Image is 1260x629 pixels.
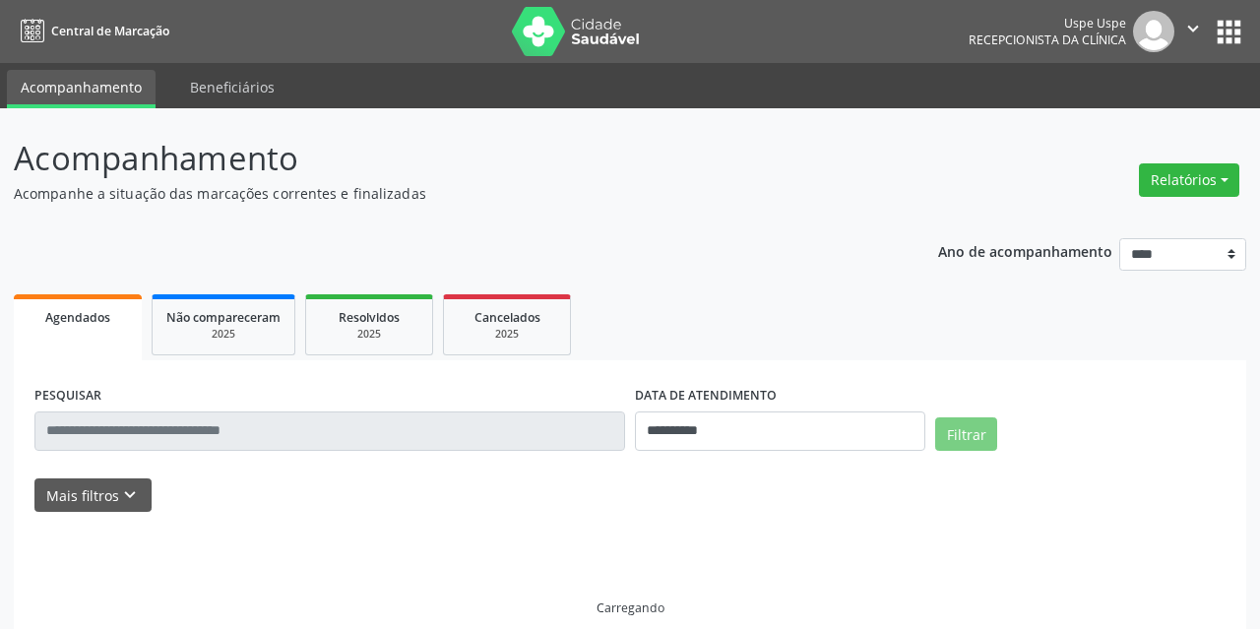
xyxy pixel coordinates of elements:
a: Acompanhamento [7,70,156,108]
label: DATA DE ATENDIMENTO [635,381,777,411]
span: Cancelados [474,309,540,326]
span: Agendados [45,309,110,326]
span: Resolvidos [339,309,400,326]
button: Relatórios [1139,163,1239,197]
p: Ano de acompanhamento [938,238,1112,263]
span: Não compareceram [166,309,281,326]
div: 2025 [166,327,281,342]
a: Central de Marcação [14,15,169,47]
div: 2025 [320,327,418,342]
button:  [1174,11,1212,52]
div: 2025 [458,327,556,342]
span: Central de Marcação [51,23,169,39]
img: img [1133,11,1174,52]
button: Filtrar [935,417,997,451]
i:  [1182,18,1204,39]
span: Recepcionista da clínica [969,31,1126,48]
div: Carregando [597,599,664,616]
button: apps [1212,15,1246,49]
p: Acompanhe a situação das marcações correntes e finalizadas [14,183,876,204]
label: PESQUISAR [34,381,101,411]
a: Beneficiários [176,70,288,104]
p: Acompanhamento [14,134,876,183]
div: Uspe Uspe [969,15,1126,31]
button: Mais filtroskeyboard_arrow_down [34,478,152,513]
i: keyboard_arrow_down [119,484,141,506]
